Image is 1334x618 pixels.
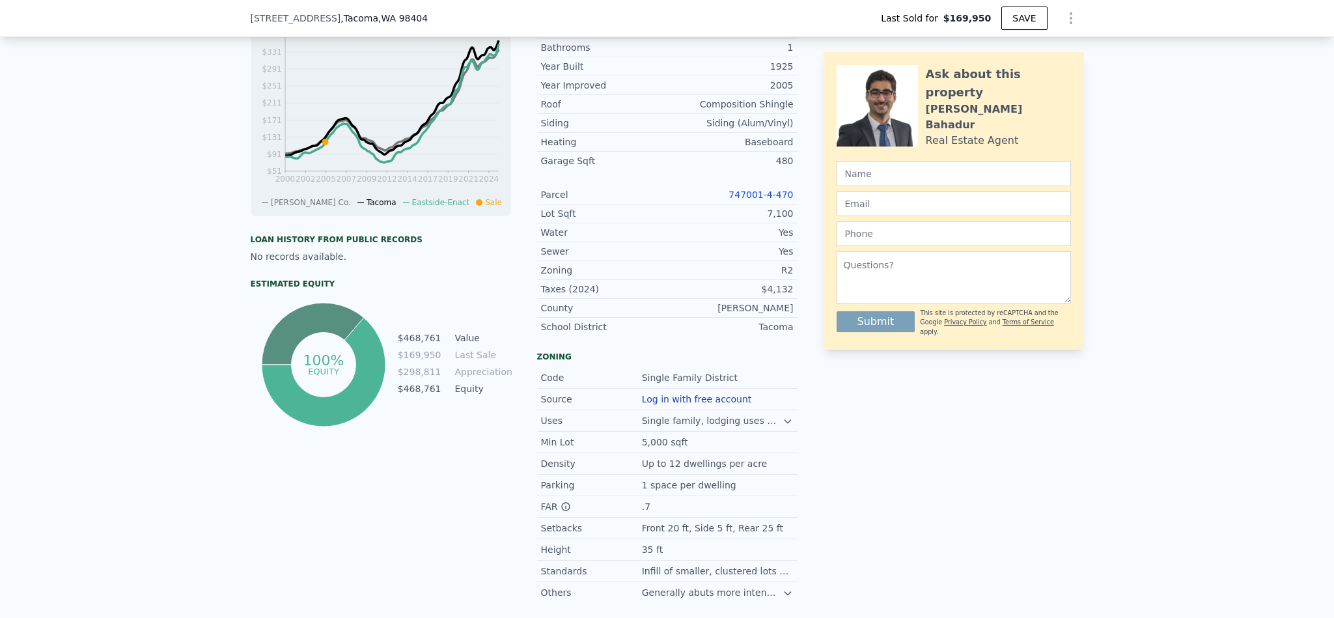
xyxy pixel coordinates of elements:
[267,150,282,159] tspan: $91
[667,79,794,92] div: 2005
[926,133,1019,148] div: Real Estate Agent
[667,98,794,111] div: Composition Shingle
[667,283,794,296] div: $4,132
[642,394,752,404] button: Log in with free account
[541,320,667,333] div: School District
[541,79,667,92] div: Year Improved
[667,41,794,54] div: 1
[667,154,794,167] div: 480
[642,522,786,535] div: Front 20 ft, Side 5 ft, Rear 25 ft
[251,250,511,263] div: No records available.
[667,245,794,258] div: Yes
[397,331,442,345] td: $468,761
[642,436,691,449] div: 5,000 sqft
[667,60,794,73] div: 1925
[262,133,282,142] tspan: $131
[541,135,667,148] div: Heating
[356,175,376,184] tspan: 2009
[667,264,794,277] div: R2
[541,436,642,449] div: Min Lot
[541,60,667,73] div: Year Built
[452,365,511,379] td: Appreciation
[438,175,458,184] tspan: 2019
[262,81,282,91] tspan: $251
[458,175,479,184] tspan: 2021
[642,543,665,556] div: 35 ft
[377,175,397,184] tspan: 2012
[452,382,511,396] td: Equity
[541,479,642,492] div: Parking
[667,320,794,333] div: Tacoma
[642,565,794,578] div: Infill of smaller, clustered lots is allowed.
[729,190,793,200] a: 747001-4-470
[303,352,344,369] tspan: 100%
[837,162,1071,186] input: Name
[397,175,417,184] tspan: 2014
[541,207,667,220] div: Lot Sqft
[667,302,794,315] div: [PERSON_NAME]
[926,65,1071,102] div: Ask about this property
[367,198,396,207] span: Tacoma
[262,116,282,125] tspan: $171
[541,188,667,201] div: Parcel
[541,264,667,277] div: Zoning
[397,382,442,396] td: $468,761
[944,318,986,326] a: Privacy Policy
[541,500,642,513] div: FAR
[296,175,316,184] tspan: 2002
[541,586,642,599] div: Others
[412,198,470,207] span: Eastside-Enact
[262,64,282,74] tspan: $291
[642,457,770,470] div: Up to 12 dwellings per acre
[541,283,667,296] div: Taxes (2024)
[267,167,282,176] tspan: $51
[541,565,642,578] div: Standards
[541,245,667,258] div: Sewer
[452,331,511,345] td: Value
[926,102,1071,133] div: [PERSON_NAME] Bahadur
[340,12,428,25] span: , Tacoma
[397,348,442,362] td: $169,950
[541,371,642,384] div: Code
[262,48,282,57] tspan: $331
[541,41,667,54] div: Bathrooms
[837,311,915,332] button: Submit
[642,586,783,599] div: Generally abuts more intense residential and commercial areas.
[642,479,739,492] div: 1 space per dwelling
[537,352,798,362] div: Zoning
[667,226,794,239] div: Yes
[378,13,428,23] span: , WA 98404
[316,175,336,184] tspan: 2005
[642,371,740,384] div: Single Family District
[541,522,642,535] div: Setbacks
[837,191,1071,216] input: Email
[541,457,642,470] div: Density
[485,198,502,207] span: Sale
[920,309,1070,337] div: This site is protected by reCAPTCHA and the Google and apply.
[275,175,295,184] tspan: 2000
[251,234,511,245] div: Loan history from public records
[667,135,794,148] div: Baseboard
[479,175,499,184] tspan: 2024
[1001,7,1047,30] button: SAVE
[642,500,653,513] div: .7
[541,393,642,406] div: Source
[667,207,794,220] div: 7,100
[881,12,943,25] span: Last Sold for
[452,348,511,362] td: Last Sale
[541,543,642,556] div: Height
[943,12,992,25] span: $169,950
[837,221,1071,246] input: Phone
[667,117,794,130] div: Siding (Alum/Vinyl)
[251,12,341,25] span: [STREET_ADDRESS]
[308,366,339,376] tspan: equity
[262,98,282,107] tspan: $211
[541,117,667,130] div: Siding
[1003,318,1054,326] a: Terms of Service
[397,365,442,379] td: $298,811
[541,302,667,315] div: County
[251,279,511,289] div: Estimated Equity
[541,414,642,427] div: Uses
[417,175,438,184] tspan: 2017
[541,154,667,167] div: Garage Sqft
